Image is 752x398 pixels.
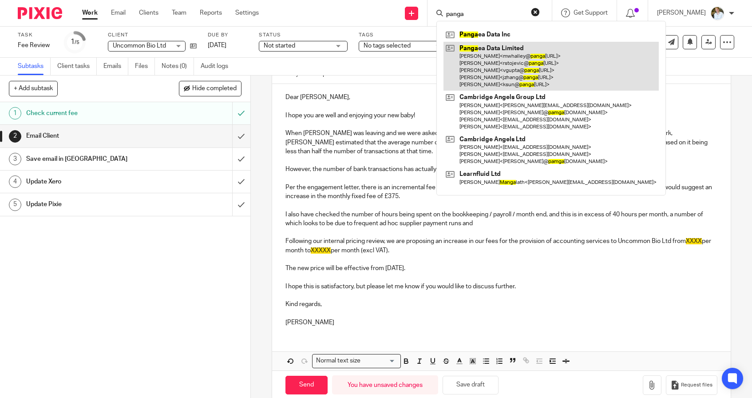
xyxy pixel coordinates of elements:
span: Normal text size [314,356,363,366]
p: I hope this is satisfactory, but please let me know if you would like to discuss further. [285,282,717,291]
img: sarah-royle.jpg [710,6,724,20]
span: [DATE] [208,42,226,48]
small: /5 [75,40,79,45]
p: [PERSON_NAME] [285,318,717,327]
a: Notes (0) [162,58,194,75]
a: Clients [139,8,158,17]
p: I hope you are well and enjoying your new baby! [285,111,717,120]
h1: Update Xero [26,175,158,188]
a: Files [135,58,155,75]
div: You have unsaved changes [332,375,438,394]
a: Client tasks [57,58,97,75]
p: Dear [PERSON_NAME], [285,93,717,102]
label: Client [108,32,197,39]
label: Tags [359,32,447,39]
span: XXXXX [311,247,331,254]
div: 5 [9,199,21,211]
h1: Check current fee [26,107,158,120]
button: Clear [531,8,540,16]
a: Settings [235,8,259,17]
p: [PERSON_NAME] [657,8,706,17]
button: Save draft [443,376,499,395]
h1: Email Client [26,129,158,143]
button: Hide completed [179,81,241,96]
img: Pixie [18,7,62,19]
a: Subtasks [18,58,51,75]
div: 1 [9,107,21,119]
input: Search [445,11,525,19]
span: Request files [681,382,712,389]
p: Kind regards, [285,300,717,309]
div: 4 [9,175,21,188]
button: + Add subtask [9,81,58,96]
h1: Save email in [GEOGRAPHIC_DATA] [26,152,158,166]
label: Task [18,32,53,39]
a: Audit logs [201,58,235,75]
div: 3 [9,153,21,165]
a: Reports [200,8,222,17]
p: The new price will be effective from [DATE]. [285,264,717,273]
span: Uncommon Bio Ltd [113,43,166,49]
p: When [PERSON_NAME] was leaving and we were asked to put together a proposal for taking back more ... [285,129,717,156]
button: Request files [666,375,717,395]
span: Get Support [574,10,608,16]
label: Status [259,32,348,39]
a: Emails [103,58,128,75]
div: Fee Review [18,41,53,50]
a: Email [111,8,126,17]
input: Search for option [364,356,396,366]
h1: Update Pixie [26,198,158,211]
span: Hide completed [192,85,237,92]
label: Due by [208,32,248,39]
input: Send [285,376,328,395]
p: Per the engagement letter, there is an incremental fee increase of £125 for each additional 25 ba... [285,183,717,201]
div: Search for option [312,354,401,368]
div: 1 [71,37,79,47]
div: 2 [9,130,21,143]
a: Work [82,8,98,17]
span: Not started [264,43,295,49]
span: XXXX [686,238,702,244]
p: I also have checked the number of hours being spent on the bookkeeping / payroll / month end, and... [285,210,717,228]
a: Team [172,8,186,17]
p: Following our internal pricing review, we are proposing an increase in our fees for the provision... [285,237,717,255]
span: No tags selected [364,43,411,49]
p: However, the number of bank transactions has actually remained fairly constant, with a current 3-... [285,165,717,174]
